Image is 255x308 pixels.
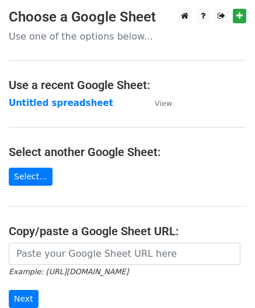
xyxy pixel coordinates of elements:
a: Select... [9,168,53,186]
h3: Choose a Google Sheet [9,9,246,26]
h4: Copy/paste a Google Sheet URL: [9,224,246,238]
a: Untitled spreadsheet [9,98,113,108]
h4: Select another Google Sheet: [9,145,246,159]
h4: Use a recent Google Sheet: [9,78,246,92]
input: Next [9,290,39,308]
input: Paste your Google Sheet URL here [9,243,240,265]
small: View [155,99,172,108]
small: Example: [URL][DOMAIN_NAME] [9,267,128,276]
p: Use one of the options below... [9,30,246,43]
a: View [143,98,172,108]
